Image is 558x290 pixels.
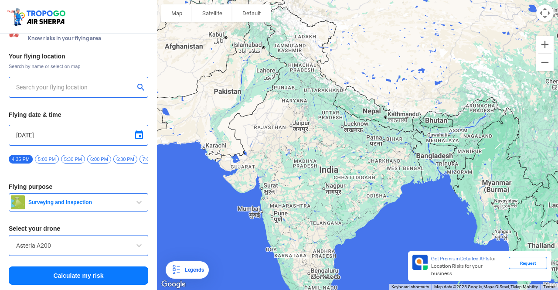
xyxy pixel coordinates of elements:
img: ic_tgdronemaps.svg [7,7,68,27]
button: Map camera controls [536,4,554,22]
img: Premium APIs [412,255,428,270]
a: Terms [543,284,555,289]
span: 4:35 PM [9,155,33,164]
h3: Flying date & time [9,112,148,118]
div: Legends [181,265,204,275]
button: Zoom out [536,54,554,71]
button: Zoom in [536,36,554,53]
button: Surveying and Inspection [9,193,148,212]
input: Search your flying location [16,82,134,92]
span: Know risks in your flying area [28,35,148,42]
span: Search by name or select on map [9,63,148,70]
img: Google [159,279,188,290]
span: 6:00 PM [87,155,111,164]
span: 5:00 PM [35,155,59,164]
span: Get Premium Detailed APIs [431,256,490,262]
h3: Your flying location [9,53,148,59]
button: Show street map [161,4,192,22]
span: 6:30 PM [113,155,137,164]
span: 5:30 PM [61,155,85,164]
img: survey.png [11,195,25,209]
button: Show satellite imagery [192,4,232,22]
span: Surveying and Inspection [25,199,134,206]
span: Map data ©2025 Google, Mapa GISrael, TMap Mobility [434,284,538,289]
a: Open this area in Google Maps (opens a new window) [159,279,188,290]
input: Search by name or Brand [16,240,141,251]
button: Keyboard shortcuts [391,284,429,290]
button: Calculate my risk [9,266,148,285]
img: Legends [171,265,181,275]
input: Select Date [16,130,141,140]
h3: Select your drone [9,225,148,232]
div: for Location Risks for your business. [428,255,509,278]
h3: Flying purpose [9,184,148,190]
div: Request [509,257,547,269]
img: Risk Scores [9,28,19,39]
span: 7:00 PM [139,155,163,164]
